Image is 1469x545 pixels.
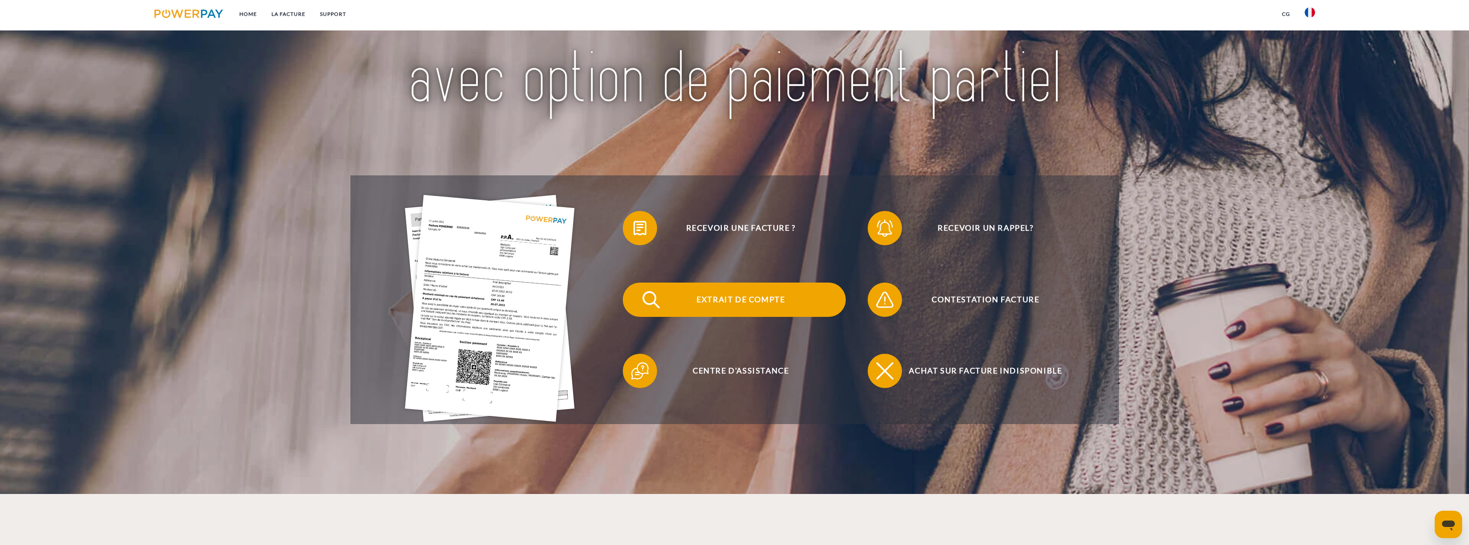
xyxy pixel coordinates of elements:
a: CG [1275,6,1297,22]
img: qb_warning.svg [874,289,896,310]
span: Extrait de compte [636,283,846,317]
img: qb_bell.svg [874,217,896,239]
button: Achat sur facture indisponible [868,354,1091,388]
span: Centre d'assistance [636,354,846,388]
button: Recevoir une facture ? [623,211,846,245]
span: Contestation Facture [881,283,1091,317]
a: LA FACTURE [264,6,313,22]
img: fr [1305,7,1315,18]
button: Recevoir un rappel? [868,211,1091,245]
button: Centre d'assistance [623,354,846,388]
a: Home [232,6,264,22]
button: Contestation Facture [868,283,1091,317]
span: Achat sur facture indisponible [881,354,1091,388]
img: logo-powerpay.svg [154,9,223,18]
iframe: Bouton de lancement de la fenêtre de messagerie [1435,511,1462,538]
img: single_invoice_powerpay_fr.jpg [405,195,575,422]
img: qb_bill.svg [629,217,651,239]
button: Extrait de compte [623,283,846,317]
a: Support [313,6,353,22]
img: qb_search.svg [640,289,662,310]
span: Recevoir un rappel? [881,211,1091,245]
img: qb_help.svg [629,360,651,382]
img: qb_close.svg [874,360,896,382]
span: Recevoir une facture ? [636,211,846,245]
